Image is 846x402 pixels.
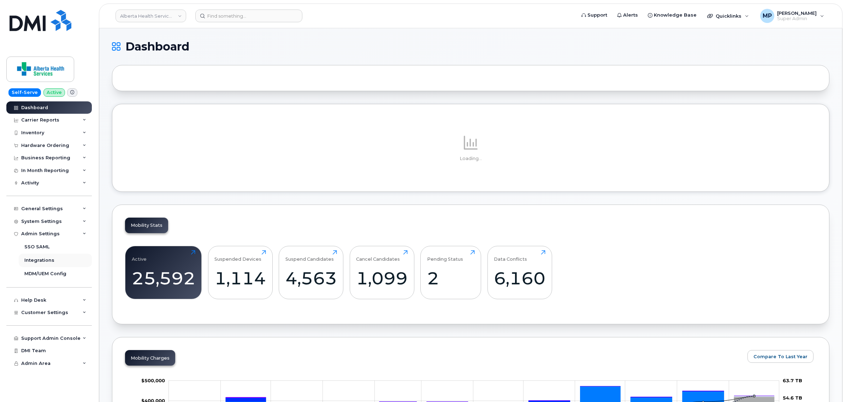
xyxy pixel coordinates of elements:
[285,250,334,262] div: Suspend Candidates
[285,250,337,295] a: Suspend Candidates4,563
[783,395,802,401] tspan: 54.6 TB
[132,250,195,295] a: Active25,592
[427,268,475,289] div: 2
[214,250,266,295] a: Suspended Devices1,114
[427,250,463,262] div: Pending Status
[285,268,337,289] div: 4,563
[214,250,261,262] div: Suspended Devices
[141,378,165,383] g: $0
[356,250,408,295] a: Cancel Candidates1,099
[132,268,195,289] div: 25,592
[141,378,165,383] tspan: $500,000
[132,250,147,262] div: Active
[747,350,814,363] button: Compare To Last Year
[753,353,807,360] span: Compare To Last Year
[356,268,408,289] div: 1,099
[214,268,266,289] div: 1,114
[494,250,545,295] a: Data Conflicts6,160
[356,250,400,262] div: Cancel Candidates
[125,155,816,162] p: Loading...
[494,268,545,289] div: 6,160
[494,250,527,262] div: Data Conflicts
[125,41,189,52] span: Dashboard
[783,378,802,383] tspan: 63.7 TB
[427,250,475,295] a: Pending Status2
